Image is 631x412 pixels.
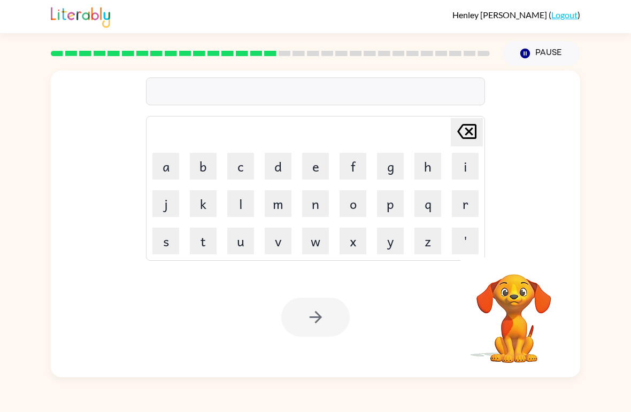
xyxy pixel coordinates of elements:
[152,228,179,254] button: s
[452,153,479,180] button: i
[152,190,179,217] button: j
[452,10,580,20] div: ( )
[265,153,291,180] button: d
[551,10,578,20] a: Logout
[302,228,329,254] button: w
[51,4,110,28] img: Literably
[377,153,404,180] button: g
[190,228,217,254] button: t
[340,153,366,180] button: f
[340,190,366,217] button: o
[377,190,404,217] button: p
[414,190,441,217] button: q
[377,228,404,254] button: y
[452,228,479,254] button: '
[190,153,217,180] button: b
[452,10,549,20] span: Henley [PERSON_NAME]
[190,190,217,217] button: k
[265,228,291,254] button: v
[152,153,179,180] button: a
[340,228,366,254] button: x
[414,153,441,180] button: h
[452,190,479,217] button: r
[302,153,329,180] button: e
[265,190,291,217] button: m
[227,190,254,217] button: l
[460,258,567,364] video: Your browser must support playing .mp4 files to use Literably. Please try using another browser.
[227,228,254,254] button: u
[302,190,329,217] button: n
[414,228,441,254] button: z
[503,41,580,66] button: Pause
[227,153,254,180] button: c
